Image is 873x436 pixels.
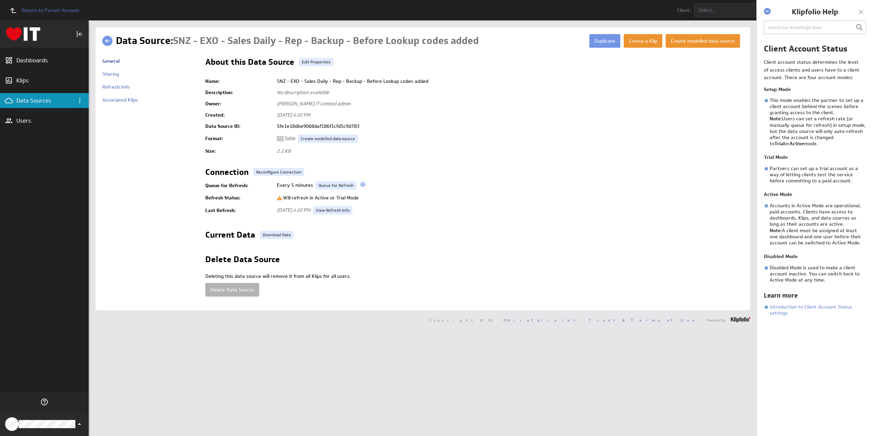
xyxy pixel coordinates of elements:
b: Active Mode [764,191,792,197]
b: Disabled Mode [764,253,798,259]
li: Accounts in Active Mode are operational, paid accounts. Clients have access to dashboards, Klips,... [764,202,866,246]
div: Klips [16,77,72,84]
img: ds-format-grid.svg [277,135,284,142]
a: Refresh Info [102,84,130,90]
a: Download Data [260,231,293,239]
b: Trial Mode [764,154,788,160]
li: Disabled Mode is used to make a client account inactive. You can switch back to Active Mode at an... [764,265,866,283]
strong: Note: [770,227,782,234]
li: Partners can set up a trial account as a way of letting clients test the service before committin... [764,165,866,184]
td: Queue for Refresh: [205,179,273,192]
div: Data Sources [16,97,72,104]
td: Refresh Status: [205,192,273,204]
td: Format: [205,132,273,146]
button: Create a Klip [624,34,662,48]
div: Help [39,396,50,408]
strong: Active [789,140,804,147]
a: View Refresh Info [313,206,352,214]
span: [PERSON_NAME] IT Limited admin [277,101,351,107]
a: Introduction to Client Account Status settings [770,304,852,316]
strong: Trial [774,140,785,147]
a: Trust & Terms of Use [589,318,699,322]
p: Deleting this data source will remove it from all Klips for all users. [205,273,743,280]
button: Create modelled data source [666,34,740,48]
a: Associated Klips [102,97,138,103]
h1: Client Account Status [764,43,866,54]
td: Data Source ID: [205,121,273,132]
a: Sharing [102,71,119,77]
h2: Learn more [764,291,866,300]
a: Return to Parent Account [5,3,79,18]
td: Description: [205,87,273,98]
a: Edit Properties [299,58,333,66]
span: SNZ - EXO - Sales Daily - Rep - Backup - Before Lookup codes added [173,34,479,47]
a: Reconfigure Connection [253,168,304,176]
div: Users [16,117,72,124]
span: [DATE] 4:22 PM [277,207,310,213]
div: Data Sources menu [74,95,86,106]
h2: About this Data Source [205,58,294,69]
td: Created: [205,109,273,121]
button: Delete Data Source [205,283,259,297]
img: logo-footer.png [731,317,750,322]
p: Client account status determines the level of access clients and users have to a client account. ... [764,58,862,81]
td: Owner: [205,98,273,109]
span: [DATE] 4:22 PM [277,112,310,118]
span: Powered by [706,318,726,322]
td: SNZ - EXO - Sales Daily - Rep - Backup - Before Lookup codes added [273,76,743,87]
a: Create modelled data source [298,135,358,143]
div: Collapse [74,28,86,40]
a: Klipfolio Inc. [508,318,581,322]
h1: Klipfolio Help [772,7,858,17]
span: Client: [677,8,691,13]
td: Size: [205,146,273,157]
h2: Current Data [205,231,255,242]
h2: Delete Data Source [205,255,280,266]
span: 2.2 KB [277,148,291,154]
li: This mode enables the partner to set up a client account behind the scenes before granting access... [764,97,866,147]
span: No description available [277,89,329,95]
div: Go to Dashboards [6,27,40,41]
a: General [102,58,120,64]
strong: Note: [770,116,782,122]
div: Select... [698,8,754,13]
a: Queue for Refresh [316,181,356,190]
td: Name: [205,76,273,87]
div: Dashboards [16,57,72,64]
span: Will refresh in Active or Trial Mode [277,195,359,201]
span: Return to Parent Account [22,8,79,13]
h1: Data Source: [116,34,479,48]
b: Setup Mode [764,86,791,92]
span: Every 5 minutes [277,182,313,188]
button: Duplicate [589,34,620,48]
span: Table [277,135,295,141]
span: Copyright © 2025 [430,318,581,322]
input: Search our Knowledge Base [764,20,866,34]
td: Last Refresh: [205,204,273,217]
img: Klipfolio logo [6,27,40,41]
td: 5fe1e18dbe9068daf186f1cfd5c9d783 [273,121,743,132]
h2: Connection [205,168,249,179]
